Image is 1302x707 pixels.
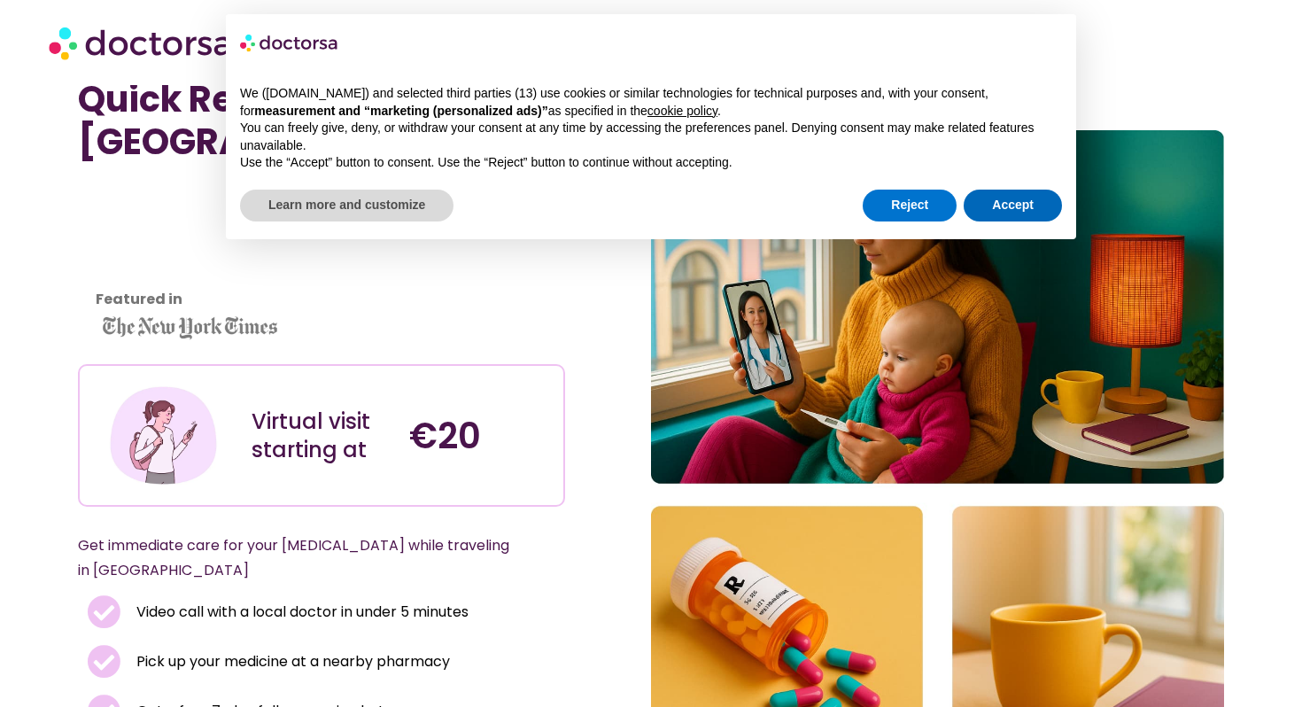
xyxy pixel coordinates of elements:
[107,379,220,492] img: Illustration depicting a young woman in a casual outfit, engaged with her smartphone. She has a p...
[647,104,717,118] a: cookie policy
[240,120,1062,154] p: You can freely give, deny, or withdraw your consent at any time by accessing the preferences pane...
[240,154,1062,172] p: Use the “Accept” button to consent. Use the “Reject” button to continue without accepting.
[132,600,469,625] span: Video call with a local doctor in under 5 minutes
[87,190,246,322] iframe: Customer reviews powered by Trustpilot
[96,289,182,309] strong: Featured in
[254,104,547,118] strong: measurement and “marketing (personalized ads)”
[240,28,339,57] img: logo
[240,190,453,221] button: Learn more and customize
[78,533,523,583] p: Get immediate care for your [MEDICAL_DATA] while traveling in [GEOGRAPHIC_DATA]
[964,190,1062,221] button: Accept
[409,415,550,457] h4: €20
[132,649,450,674] span: Pick up your medicine at a nearby pharmacy
[78,78,565,163] h1: Quick Relief for a BV in [GEOGRAPHIC_DATA]
[252,408,392,464] div: Virtual visit starting at
[240,85,1062,120] p: We ([DOMAIN_NAME]) and selected third parties (13) use cookies or similar technologies for techni...
[863,190,957,221] button: Reject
